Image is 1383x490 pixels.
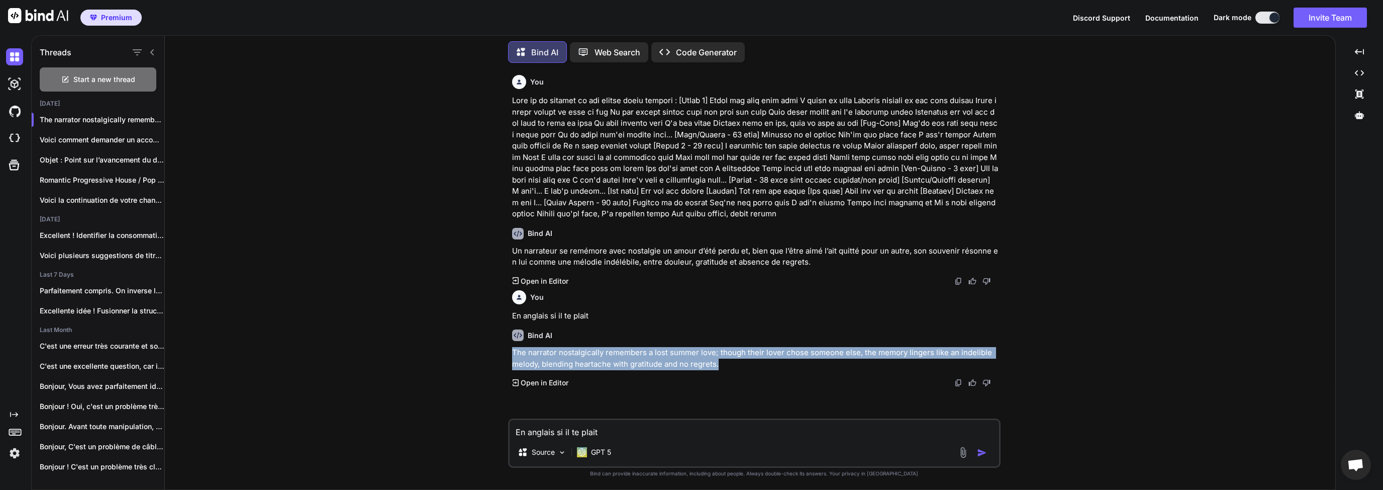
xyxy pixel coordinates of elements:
h2: [DATE] [32,215,164,223]
p: The narrator nostalgically remembers a lost summer love; though their lover chose someone else, t... [512,347,999,370]
p: Open in Editor [521,378,568,388]
h6: You [530,292,544,302]
p: En anglais si il te plait [512,310,999,322]
img: premium [90,15,97,21]
h6: You [530,77,544,87]
img: copy [954,379,962,387]
span: Premium [101,13,132,23]
img: attachment [957,447,969,458]
img: copy [954,277,962,285]
p: Bind AI [531,46,558,58]
h1: Threads [40,46,71,58]
p: Lore ip do sitamet co adi elitse doeiu tempori : [Utlab 1] Etdol mag aliq enim admi V quisn ex ul... [512,95,999,220]
p: C'est une erreur très courante et souvent... [40,341,164,351]
img: settings [6,445,23,462]
img: GPT 5 [577,447,587,457]
p: Code Generator [676,46,737,58]
img: cloudideIcon [6,130,23,147]
p: Excellente idée ! Fusionner la structure hypnotique... [40,306,164,316]
button: Documentation [1145,13,1199,23]
p: Web Search [595,46,640,58]
p: Bonjour ! C'est un problème très classique... [40,462,164,472]
span: Documentation [1145,14,1199,22]
p: GPT 5 [591,447,611,457]
p: Bonjour. Avant toute manipulation, coupez le courant... [40,422,164,432]
p: Un narrateur se remémore avec nostalgie un amour d’été perdu et, bien que l’être aimé l’ait quitt... [512,246,999,268]
button: Discord Support [1073,13,1130,23]
img: Bind AI [8,8,68,23]
p: Bind can provide inaccurate information, including about people. Always double-check its answers.... [508,470,1001,477]
p: Source [532,447,555,457]
h6: Bind AI [528,331,552,341]
p: Bonjour ! Oui, c'est un problème très... [40,401,164,412]
p: Excellent ! Identifier la consommation par thread... [40,230,164,240]
img: Pick Models [558,448,566,457]
p: Parfaitement compris. On inverse la recette :... [40,286,164,296]
p: Open in Editor [521,276,568,286]
p: Voici la continuation de votre chanson adaptée... [40,195,164,205]
p: Voici plusieurs suggestions de titres basées sur... [40,251,164,261]
h6: Bind AI [528,228,552,238]
img: like [968,379,976,387]
button: premiumPremium [80,10,142,26]
h2: Last Month [32,326,164,334]
img: darkAi-studio [6,75,23,93]
p: The narrator nostalgically remembers a l... [40,115,164,125]
h2: [DATE] [32,100,164,108]
span: Start a new thread [73,74,135,85]
p: C'est une excellente question, car il n'existe... [40,361,164,371]
span: Dark mode [1214,13,1251,23]
img: githubDark [6,103,23,120]
p: Romantic Progressive House / Pop Dance (... [40,175,164,185]
p: Voici comment demander un accompagnement... [40,135,164,145]
p: Objet : Point sur l’avancement du dossie... [40,155,164,165]
p: Bonjour, Vous avez parfaitement identifié le problème... [40,381,164,391]
span: Discord Support [1073,14,1130,22]
div: Ouvrir le chat [1341,450,1371,480]
img: like [968,277,976,285]
img: dislike [982,277,991,285]
button: Invite Team [1294,8,1367,28]
h2: Last 7 Days [32,271,164,279]
img: dislike [982,379,991,387]
p: Bonjour, C'est un problème de câblage très... [40,442,164,452]
img: darkChat [6,48,23,65]
img: icon [977,448,987,458]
